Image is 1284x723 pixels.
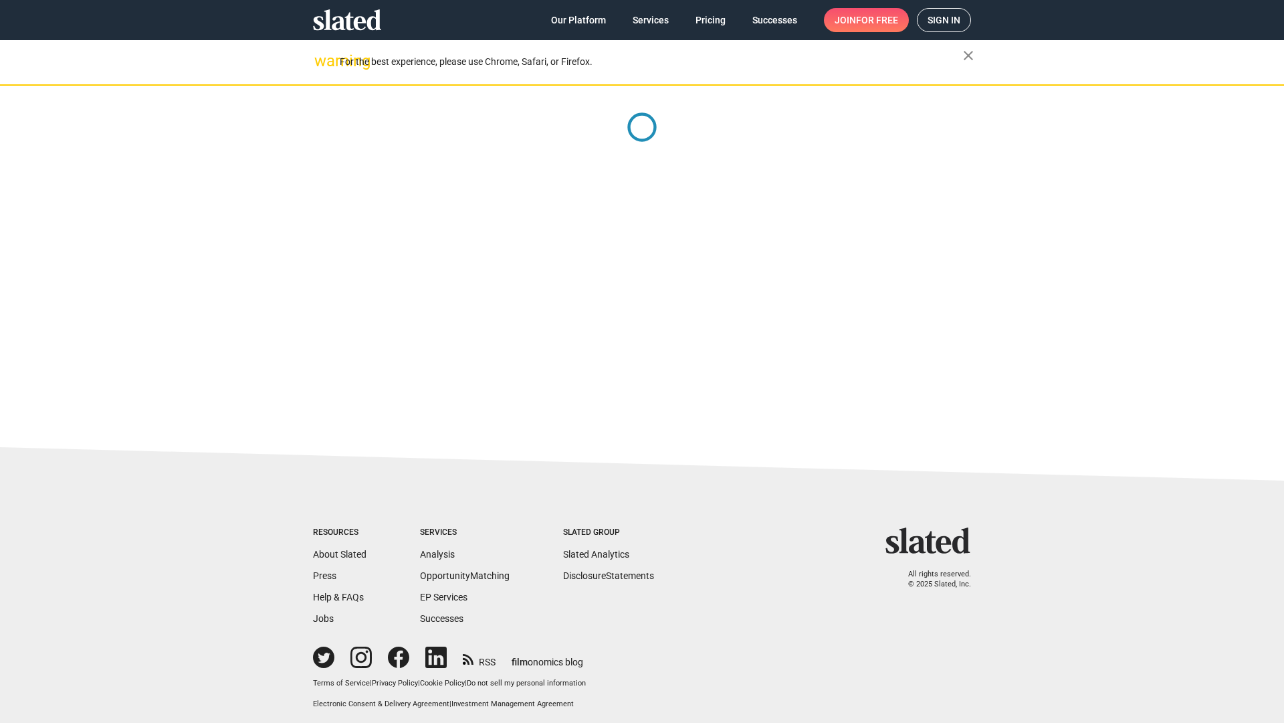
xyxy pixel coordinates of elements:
[512,645,583,669] a: filmonomics blog
[928,9,960,31] span: Sign in
[835,8,898,32] span: Join
[372,679,418,688] a: Privacy Policy
[512,657,528,667] span: film
[752,8,797,32] span: Successes
[563,570,654,581] a: DisclosureStatements
[314,53,330,69] mat-icon: warning
[451,700,574,708] a: Investment Management Agreement
[465,679,467,688] span: |
[633,8,669,32] span: Services
[563,528,654,538] div: Slated Group
[463,648,496,669] a: RSS
[420,528,510,538] div: Services
[540,8,617,32] a: Our Platform
[420,549,455,560] a: Analysis
[340,53,963,71] div: For the best experience, please use Chrome, Safari, or Firefox.
[824,8,909,32] a: Joinfor free
[313,613,334,624] a: Jobs
[960,48,976,64] mat-icon: close
[420,679,465,688] a: Cookie Policy
[563,549,629,560] a: Slated Analytics
[420,570,510,581] a: OpportunityMatching
[313,700,449,708] a: Electronic Consent & Delivery Agreement
[449,700,451,708] span: |
[894,570,971,589] p: All rights reserved. © 2025 Slated, Inc.
[622,8,679,32] a: Services
[917,8,971,32] a: Sign in
[695,8,726,32] span: Pricing
[467,679,586,689] button: Do not sell my personal information
[313,592,364,602] a: Help & FAQs
[370,679,372,688] span: |
[313,679,370,688] a: Terms of Service
[551,8,606,32] span: Our Platform
[420,592,467,602] a: EP Services
[313,549,366,560] a: About Slated
[420,613,463,624] a: Successes
[856,8,898,32] span: for free
[418,679,420,688] span: |
[685,8,736,32] a: Pricing
[313,528,366,538] div: Resources
[313,570,336,581] a: Press
[742,8,808,32] a: Successes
